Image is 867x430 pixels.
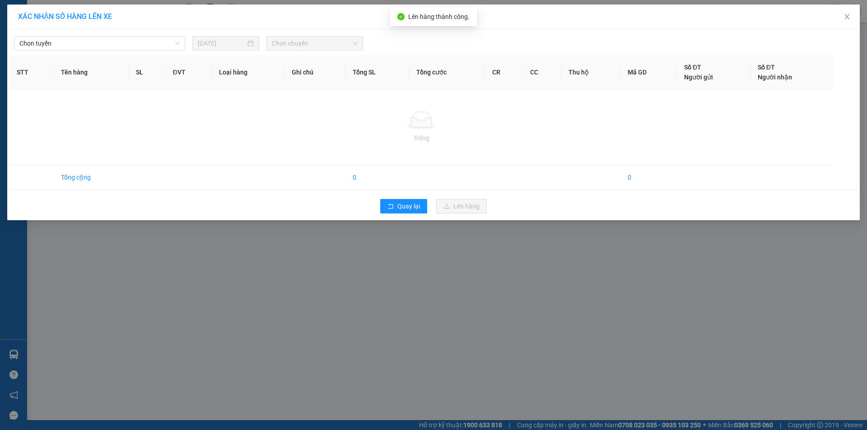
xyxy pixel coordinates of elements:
th: Tổng SL [345,55,409,90]
b: Vũng Tàu [70,50,97,57]
th: CR [485,55,523,90]
li: Hoa Mai [5,5,131,22]
span: XÁC NHẬN SỐ HÀNG LÊN XE [18,12,112,21]
span: Số ĐT [684,64,701,71]
th: Mã GD [620,55,677,90]
span: Chọn chuyến [272,37,358,50]
th: CC [523,55,561,90]
b: 450H, [GEOGRAPHIC_DATA], P21 [5,50,61,77]
th: Loại hàng [212,55,284,90]
th: Thu hộ [561,55,620,90]
th: SL [129,55,165,90]
div: Trống [17,133,826,143]
button: Close [834,5,860,30]
td: 0 [345,165,409,190]
span: Số ĐT [758,64,775,71]
th: Ghi chú [284,55,346,90]
li: VP Hàng Xanh [5,38,62,48]
span: Người gửi [684,74,713,81]
span: Lên hàng thành công. [408,13,470,20]
span: environment [5,50,11,56]
span: Chọn tuyến [19,37,180,50]
td: Tổng cộng [54,165,129,190]
li: VP HANG NGOAI [62,38,120,48]
img: logo.jpg [5,5,36,36]
th: STT [9,55,54,90]
td: 0 [620,165,677,190]
button: uploadLên hàng [436,199,487,213]
span: close [844,13,851,20]
span: environment [62,50,69,56]
th: Tổng cước [409,55,485,90]
th: ĐVT [166,55,212,90]
span: check-circle [397,13,405,20]
button: rollbackQuay lại [380,199,427,213]
span: Người nhận [758,74,792,81]
input: 11/08/2025 [198,38,246,48]
th: Tên hàng [54,55,129,90]
span: rollback [387,203,394,210]
span: Quay lại [397,201,420,211]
